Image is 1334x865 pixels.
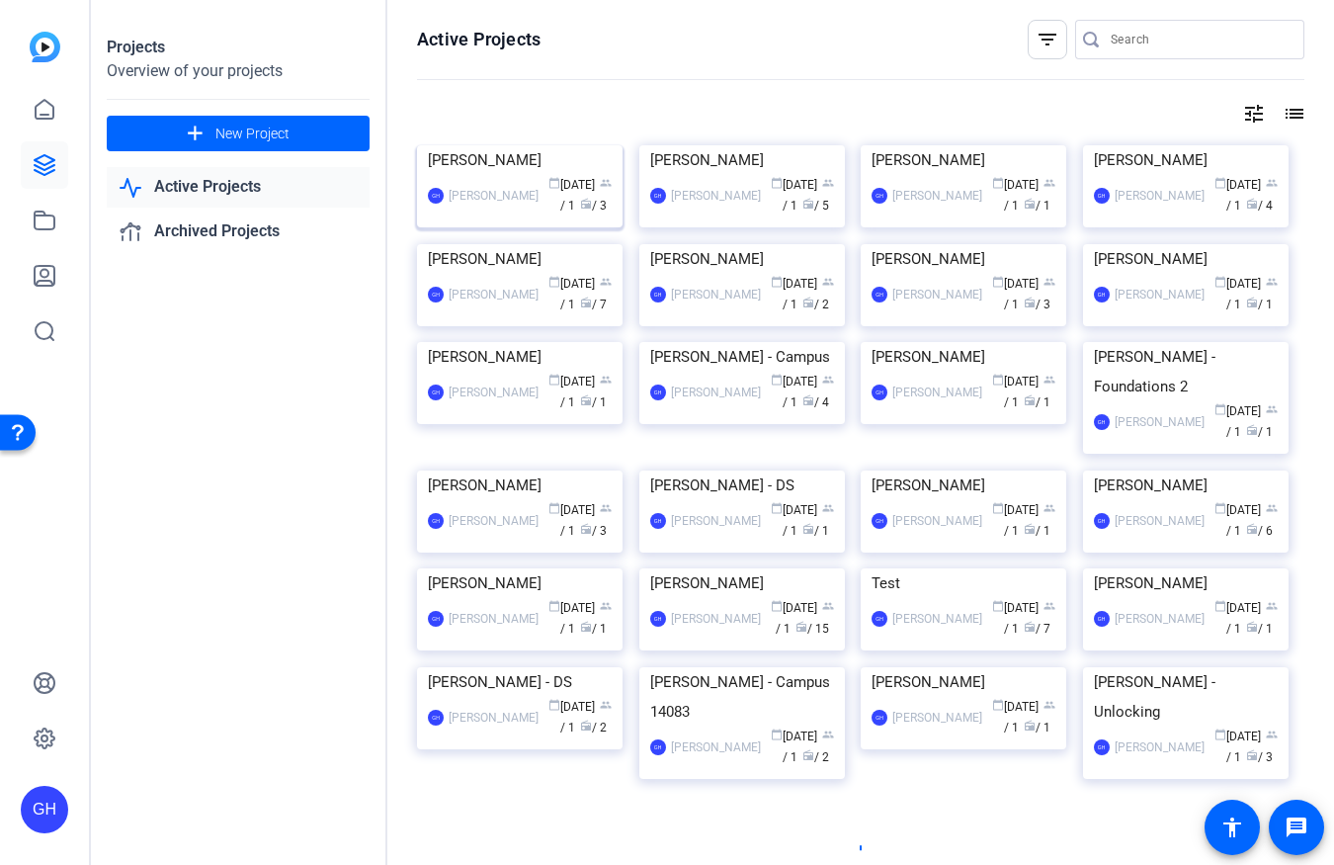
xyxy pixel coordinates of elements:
span: / 1 [1004,277,1055,311]
span: / 5 [802,199,829,213]
span: group [1266,403,1278,415]
div: GH [872,188,887,204]
span: [DATE] [1214,277,1261,291]
span: / 1 [580,395,607,409]
span: group [1043,177,1055,189]
span: / 2 [580,721,607,735]
div: [PERSON_NAME] - Campus 14083 [650,667,834,727]
span: group [822,177,834,189]
span: group [600,699,612,711]
div: [PERSON_NAME] [892,285,982,304]
a: Archived Projects [107,212,370,252]
span: calendar_today [548,502,560,514]
span: radio [580,720,592,732]
div: [PERSON_NAME] - Foundations 2 [1094,342,1278,401]
span: / 1 [1246,298,1273,311]
span: calendar_today [771,276,783,288]
span: / 1 [1024,524,1050,538]
div: GH [428,188,444,204]
span: [DATE] [1214,404,1261,418]
span: radio [580,394,592,406]
span: [DATE] [771,178,817,192]
div: [PERSON_NAME] [671,511,761,531]
span: radio [1246,523,1258,535]
span: / 1 [802,524,829,538]
span: calendar_today [548,600,560,612]
div: [PERSON_NAME] [872,244,1055,274]
div: GH [1094,611,1110,627]
div: [PERSON_NAME] [449,511,539,531]
div: [PERSON_NAME] [449,708,539,728]
a: Active Projects [107,167,370,208]
div: Test [872,568,1055,598]
span: [DATE] [1214,601,1261,615]
span: calendar_today [548,177,560,189]
span: calendar_today [1214,403,1226,415]
div: GH [428,385,444,400]
span: [DATE] [1214,503,1261,517]
span: group [1266,600,1278,612]
span: radio [802,297,814,308]
span: / 1 [1226,503,1278,538]
span: / 1 [1226,730,1278,764]
span: radio [1024,720,1036,732]
mat-icon: filter_list [1036,28,1059,51]
span: / 15 [795,622,829,636]
span: [DATE] [548,601,595,615]
div: [PERSON_NAME] - DS [650,471,834,500]
span: calendar_today [1214,600,1226,612]
span: calendar_today [1214,177,1226,189]
div: [PERSON_NAME] - Campus [650,342,834,372]
div: [PERSON_NAME] [1094,145,1278,175]
span: group [822,276,834,288]
span: radio [580,621,592,633]
div: GH [1094,739,1110,755]
span: calendar_today [771,600,783,612]
div: GH [21,786,68,833]
span: group [1043,600,1055,612]
div: [PERSON_NAME] [872,342,1055,372]
div: [PERSON_NAME] [650,244,834,274]
div: [PERSON_NAME] [449,609,539,629]
div: [PERSON_NAME] [1115,285,1205,304]
h1: Active Projects [417,28,541,51]
div: [PERSON_NAME] - DS [428,667,612,697]
div: [PERSON_NAME] [428,568,612,598]
span: group [1266,177,1278,189]
span: calendar_today [548,374,560,386]
div: GH [650,513,666,529]
div: GH [650,611,666,627]
span: / 1 [580,622,607,636]
span: / 1 [1004,503,1055,538]
div: Overview of your projects [107,59,370,83]
span: / 1 [560,503,612,538]
span: calendar_today [992,600,1004,612]
span: radio [802,523,814,535]
mat-icon: message [1285,816,1308,839]
div: [PERSON_NAME] [892,609,982,629]
span: group [600,374,612,386]
span: group [822,729,834,740]
span: radio [1246,198,1258,210]
div: GH [1094,287,1110,303]
div: [PERSON_NAME] [671,609,761,629]
div: GH [872,287,887,303]
div: GH [428,513,444,529]
span: group [600,600,612,612]
div: GH [650,385,666,400]
div: [PERSON_NAME] [1094,244,1278,274]
span: / 7 [1024,622,1050,636]
div: [PERSON_NAME] [892,186,982,206]
div: [PERSON_NAME] [650,568,834,598]
span: group [1043,374,1055,386]
div: Projects [107,36,370,59]
div: [PERSON_NAME] [449,186,539,206]
span: / 2 [802,298,829,311]
span: [DATE] [992,375,1039,389]
div: [PERSON_NAME] [671,737,761,757]
span: [DATE] [992,700,1039,714]
span: calendar_today [992,276,1004,288]
span: [DATE] [992,601,1039,615]
div: GH [428,287,444,303]
div: [PERSON_NAME] [892,708,982,728]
